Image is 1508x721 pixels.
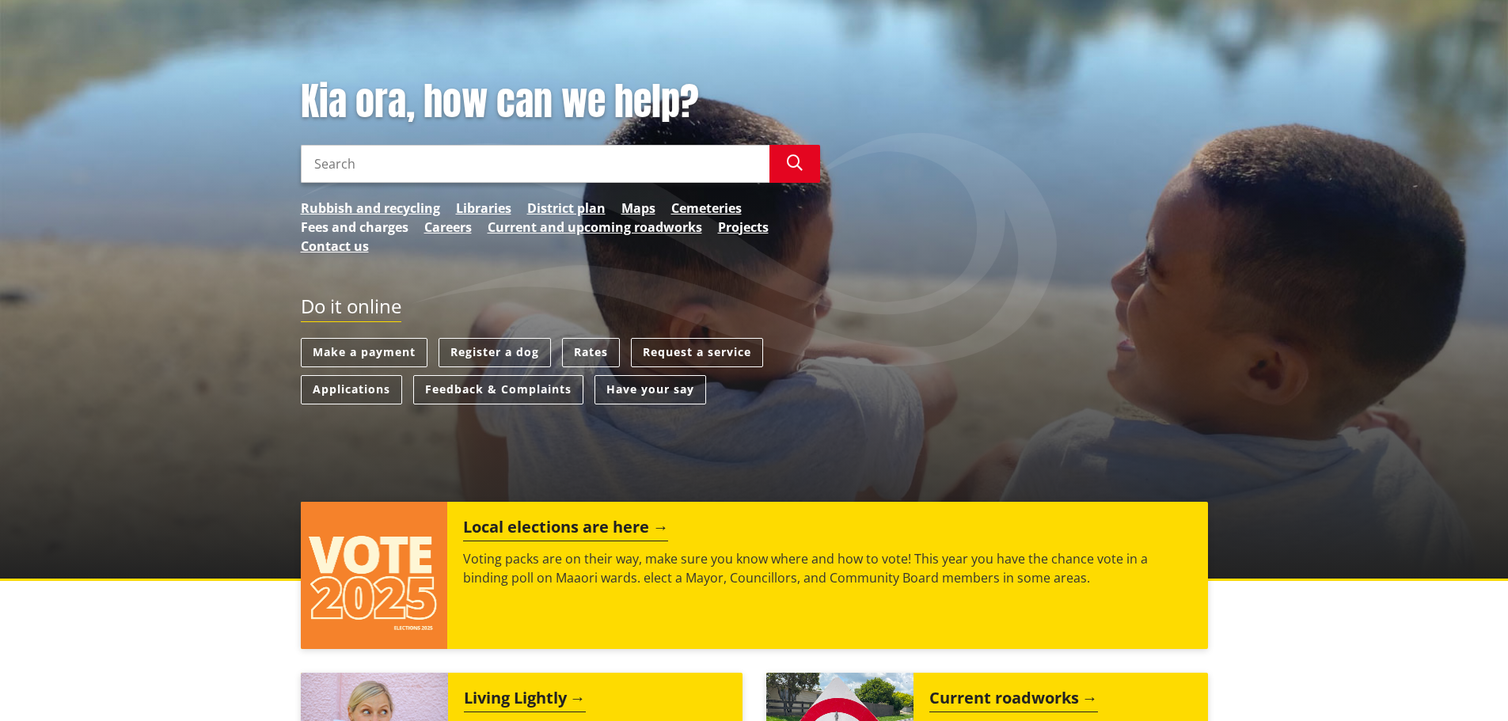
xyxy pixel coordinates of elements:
[621,199,655,218] a: Maps
[527,199,606,218] a: District plan
[424,218,472,237] a: Careers
[671,199,742,218] a: Cemeteries
[301,237,369,256] a: Contact us
[301,145,769,183] input: Search input
[301,79,820,125] h1: Kia ora, how can we help?
[488,218,702,237] a: Current and upcoming roadworks
[301,338,427,367] a: Make a payment
[301,502,448,649] img: Vote 2025
[456,199,511,218] a: Libraries
[562,338,620,367] a: Rates
[463,518,668,541] h2: Local elections are here
[301,502,1208,649] a: Local elections are here Voting packs are on their way, make sure you know where and how to vote!...
[463,549,1191,587] p: Voting packs are on their way, make sure you know where and how to vote! This year you have the c...
[439,338,551,367] a: Register a dog
[301,199,440,218] a: Rubbish and recycling
[301,295,401,323] h2: Do it online
[464,689,586,712] h2: Living Lightly
[1435,655,1492,712] iframe: Messenger Launcher
[718,218,769,237] a: Projects
[413,375,583,404] a: Feedback & Complaints
[301,375,402,404] a: Applications
[301,218,408,237] a: Fees and charges
[631,338,763,367] a: Request a service
[929,689,1098,712] h2: Current roadworks
[594,375,706,404] a: Have your say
